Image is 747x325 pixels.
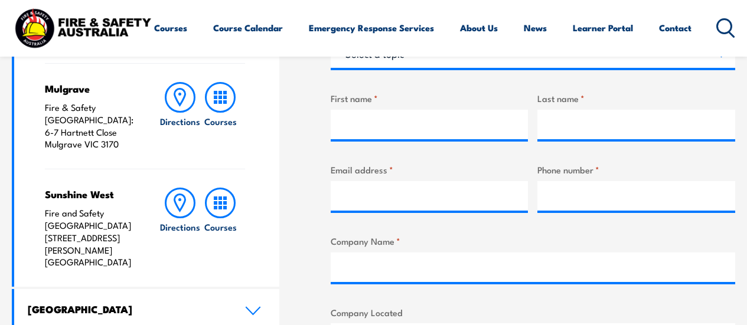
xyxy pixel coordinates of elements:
[160,115,200,127] h6: Directions
[213,14,283,42] a: Course Calendar
[204,115,237,127] h6: Courses
[573,14,633,42] a: Learner Portal
[659,14,691,42] a: Contact
[45,82,138,95] h4: Mulgrave
[45,188,138,201] h4: Sunshine West
[154,14,187,42] a: Courses
[537,163,735,176] label: Phone number
[331,234,735,248] label: Company Name
[45,101,138,150] p: Fire & Safety [GEOGRAPHIC_DATA]: 6-7 Hartnett Close Mulgrave VIC 3170
[331,163,529,176] label: Email address
[160,82,200,150] a: Directions
[524,14,547,42] a: News
[28,303,227,316] h4: [GEOGRAPHIC_DATA]
[460,14,498,42] a: About Us
[331,91,529,105] label: First name
[45,207,138,268] p: Fire and Safety [GEOGRAPHIC_DATA] [STREET_ADDRESS][PERSON_NAME] [GEOGRAPHIC_DATA]
[200,82,240,150] a: Courses
[331,306,735,319] label: Company Located
[204,221,237,233] h6: Courses
[160,221,200,233] h6: Directions
[200,188,240,268] a: Courses
[309,14,434,42] a: Emergency Response Services
[160,188,200,268] a: Directions
[537,91,735,105] label: Last name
